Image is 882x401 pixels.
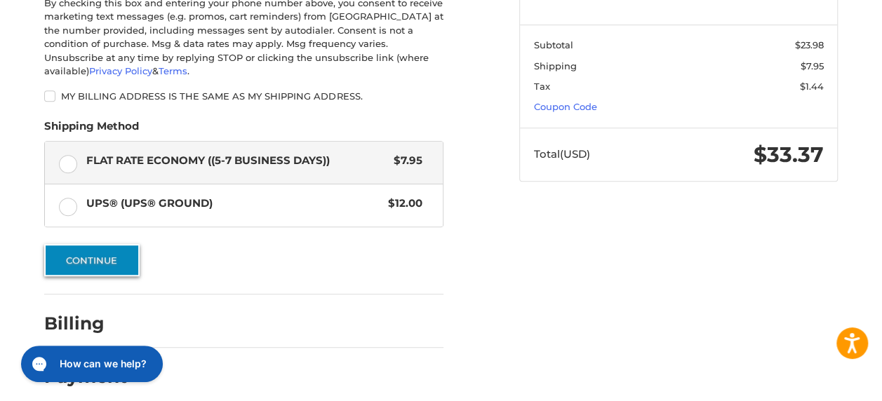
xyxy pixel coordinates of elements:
[534,101,597,112] a: Coupon Code
[801,60,824,72] span: $7.95
[754,142,824,168] span: $33.37
[14,341,167,387] iframe: Gorgias live chat messenger
[44,90,443,102] label: My billing address is the same as my shipping address.
[795,39,824,50] span: $23.98
[534,81,550,92] span: Tax
[381,196,422,212] span: $12.00
[44,313,126,334] h2: Billing
[159,65,187,76] a: Terms
[86,196,382,212] span: UPS® (UPS® Ground)
[534,60,577,72] span: Shipping
[387,153,422,169] span: $7.95
[44,244,140,276] button: Continue
[800,81,824,92] span: $1.44
[44,118,139,141] legend: Shipping Method
[534,39,573,50] span: Subtotal
[86,153,387,169] span: Flat Rate Economy ((5-7 Business Days))
[534,147,590,161] span: Total (USD)
[89,65,152,76] a: Privacy Policy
